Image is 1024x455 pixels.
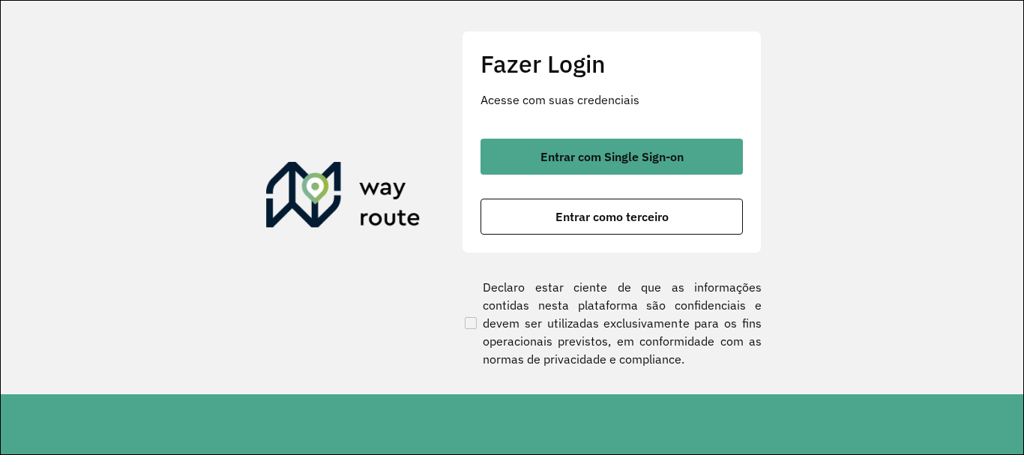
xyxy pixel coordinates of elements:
span: Entrar como terceiro [555,211,669,223]
button: button [481,139,743,175]
img: Roteirizador AmbevTech [266,162,421,234]
label: Declaro estar ciente de que as informações contidas nesta plataforma são confidenciais e devem se... [462,278,762,368]
button: button [481,199,743,235]
p: Acesse com suas credenciais [481,91,743,109]
h2: Fazer Login [481,49,743,78]
span: Entrar com Single Sign-on [540,151,684,163]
